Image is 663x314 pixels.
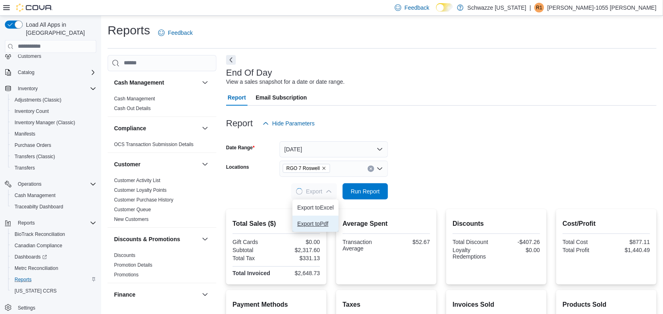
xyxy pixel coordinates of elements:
[168,29,193,37] span: Feedback
[18,85,38,92] span: Inventory
[11,95,65,105] a: Adjustments (Classic)
[114,197,174,203] span: Customer Purchase History
[286,164,320,172] span: RGO 7 Roswell
[108,176,216,227] div: Customer
[405,4,429,12] span: Feedback
[343,239,385,252] div: Transaction Average
[608,247,650,253] div: $1,440.49
[11,263,61,273] a: Metrc Reconciliation
[18,305,35,311] span: Settings
[8,106,100,117] button: Inventory Count
[2,50,100,62] button: Customers
[563,219,650,229] h2: Cost/Profit
[15,265,58,272] span: Metrc Reconciliation
[114,235,199,243] button: Discounts & Promotions
[114,235,180,243] h3: Discounts & Promotions
[468,3,527,13] p: Schwazze [US_STATE]
[15,204,63,210] span: Traceabilty Dashboard
[2,178,100,190] button: Operations
[200,78,210,87] button: Cash Management
[8,229,100,240] button: BioTrack Reconciliation
[15,165,35,171] span: Transfers
[15,302,96,312] span: Settings
[278,270,320,276] div: $2,648.73
[15,288,57,294] span: [US_STATE] CCRS
[259,115,318,132] button: Hide Parameters
[114,206,151,213] span: Customer Queue
[11,95,96,105] span: Adjustments (Classic)
[200,290,210,299] button: Finance
[11,106,96,116] span: Inventory Count
[200,159,210,169] button: Customer
[108,250,216,283] div: Discounts & Promotions
[11,241,96,250] span: Canadian Compliance
[368,165,374,172] button: Clear input
[15,108,49,115] span: Inventory Count
[233,300,320,310] h2: Payment Methods
[11,275,35,284] a: Reports
[114,124,199,132] button: Compliance
[498,247,540,253] div: $0.00
[15,254,47,260] span: Dashboards
[280,141,388,157] button: [DATE]
[114,142,194,147] a: OCS Transaction Submission Details
[453,219,540,229] h2: Discounts
[278,255,320,261] div: $331.13
[11,229,96,239] span: BioTrack Reconciliation
[114,95,155,102] span: Cash Management
[388,239,430,245] div: $52.67
[11,163,96,173] span: Transfers
[11,286,96,296] span: Washington CCRS
[114,178,161,183] a: Customer Activity List
[114,207,151,212] a: Customer Queue
[343,183,388,199] button: Run Report
[16,4,53,12] img: Cova
[11,202,66,212] a: Traceabilty Dashboard
[18,53,41,59] span: Customers
[498,239,540,245] div: -$407.26
[8,151,100,162] button: Transfers (Classic)
[343,300,430,310] h2: Taxes
[11,118,96,127] span: Inventory Manager (Classic)
[15,303,38,313] a: Settings
[15,51,96,61] span: Customers
[283,164,330,173] span: RGO 7 Roswell
[453,239,495,245] div: Total Discount
[8,251,100,263] a: Dashboards
[11,252,96,262] span: Dashboards
[278,247,320,253] div: $2,317.60
[15,142,51,149] span: Purchase Orders
[18,181,42,187] span: Operations
[11,191,59,200] a: Cash Management
[11,263,96,273] span: Metrc Reconciliation
[11,129,38,139] a: Manifests
[8,201,100,212] button: Traceabilty Dashboard
[15,131,35,137] span: Manifests
[15,242,62,249] span: Canadian Compliance
[114,160,199,168] button: Customer
[108,140,216,153] div: Compliance
[8,128,100,140] button: Manifests
[453,247,495,260] div: Loyalty Redemptions
[11,229,68,239] a: BioTrack Reconciliation
[114,187,167,193] span: Customer Loyalty Points
[108,22,150,38] h1: Reports
[8,263,100,274] button: Metrc Reconciliation
[8,162,100,174] button: Transfers
[15,179,96,189] span: Operations
[8,274,100,285] button: Reports
[11,152,96,161] span: Transfers (Classic)
[233,239,275,245] div: Gift Cards
[114,177,161,184] span: Customer Activity List
[114,216,148,222] a: New Customers
[8,140,100,151] button: Purchase Orders
[296,183,332,199] span: Export
[11,252,50,262] a: Dashboards
[15,119,75,126] span: Inventory Manager (Classic)
[114,78,199,87] button: Cash Management
[108,94,216,117] div: Cash Management
[200,234,210,244] button: Discounts & Promotions
[15,192,55,199] span: Cash Management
